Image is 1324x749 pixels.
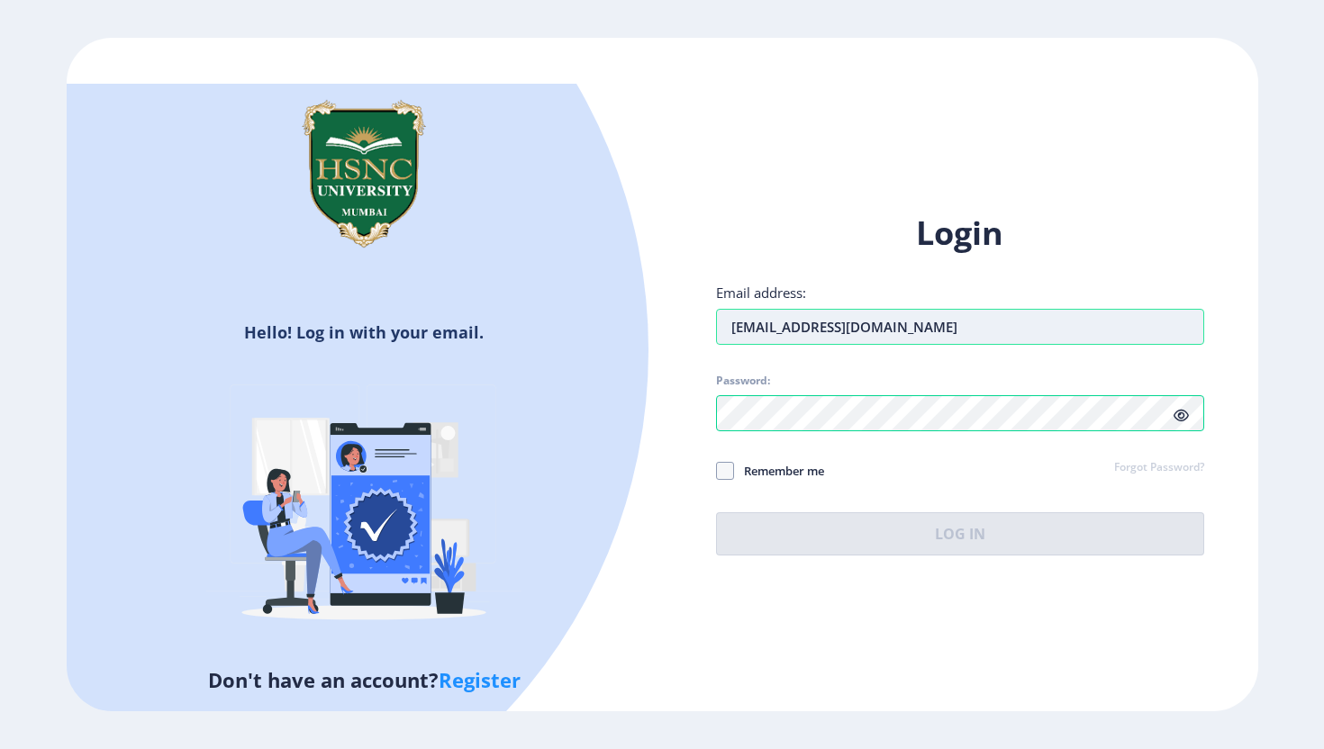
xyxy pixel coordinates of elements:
input: Email address [716,309,1204,345]
button: Log In [716,512,1204,555]
h5: Don't have an account? [80,665,649,694]
img: hsnc.png [274,84,454,264]
label: Email address: [716,284,806,302]
label: Password: [716,374,770,388]
a: Register [439,666,521,693]
span: Remember me [734,460,824,482]
img: Verified-rafiki.svg [206,350,521,665]
h1: Login [716,212,1204,255]
a: Forgot Password? [1114,460,1204,476]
